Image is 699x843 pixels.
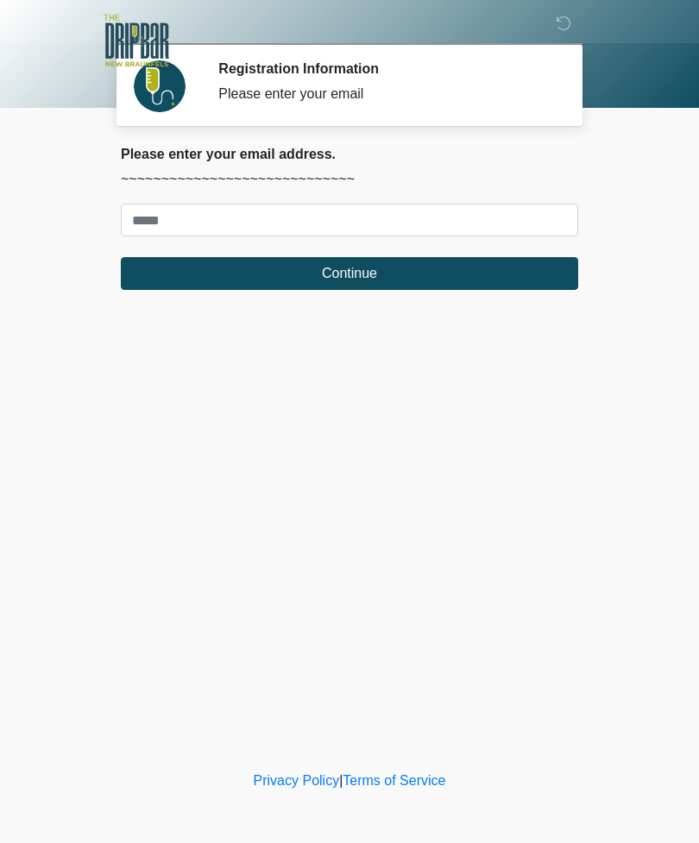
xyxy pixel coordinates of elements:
p: ~~~~~~~~~~~~~~~~~~~~~~~~~~~~~ [121,169,578,190]
img: The DRIPBaR - New Braunfels Logo [104,13,169,69]
a: Privacy Policy [254,773,340,788]
img: Agent Avatar [134,60,186,112]
a: | [339,773,343,788]
a: Terms of Service [343,773,445,788]
h2: Please enter your email address. [121,146,578,162]
div: Please enter your email [218,84,552,104]
button: Continue [121,257,578,290]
